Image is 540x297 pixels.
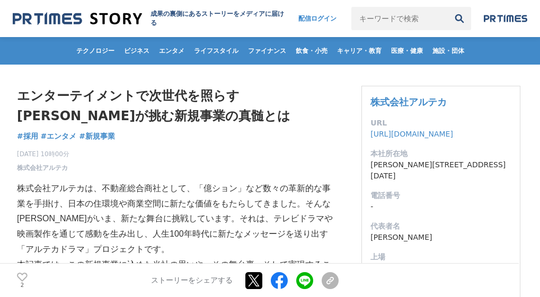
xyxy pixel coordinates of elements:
[41,131,77,141] span: #エンタメ
[72,47,119,55] span: テクノロジー
[428,47,468,55] span: 施設・団体
[387,47,427,55] span: 医療・健康
[17,131,38,142] a: #採用
[448,7,471,30] button: 検索
[428,37,468,65] a: 施設・団体
[17,257,339,288] p: 本記事では、この新規事業に込めた当社の思いや、その舞台裏、そして実現することで拡がる可能性について詳しく紹介します。
[370,263,511,274] dd: 未上場
[151,10,288,28] h2: 成果の裏側にあるストーリーをメディアに届ける
[190,47,243,55] span: ライフスタイル
[120,47,154,55] span: ビジネス
[351,7,448,30] input: キーワードで検索
[370,148,511,159] dt: 本社所在地
[120,37,154,65] a: ビジネス
[291,47,332,55] span: 飲食・小売
[17,131,38,141] span: #採用
[370,159,511,182] dd: [PERSON_NAME][STREET_ADDRESS][DATE]
[151,276,233,285] p: ストーリーをシェアする
[370,96,447,107] a: 株式会社アルテカ
[155,37,189,65] a: エンタメ
[17,181,339,257] p: 株式会社アルテカは、不動産総合商社として、「億ション」など数々の革新的な事業を手掛け、日本の住環境や商業空間に新たな価値をもたらしてきました。そんな[PERSON_NAME]がいま、新たな舞台に...
[190,37,243,65] a: ライフスタイル
[484,14,527,23] img: prtimes
[244,37,290,65] a: ファイナンス
[13,12,142,26] img: 成果の裏側にあるストーリーをメディアに届ける
[370,190,511,201] dt: 電話番号
[155,47,189,55] span: エンタメ
[17,163,68,173] a: 株式会社アルテカ
[370,251,511,263] dt: 上場
[41,131,77,142] a: #エンタメ
[370,118,511,129] dt: URL
[370,232,511,243] dd: [PERSON_NAME]
[17,283,28,288] p: 2
[13,10,288,28] a: 成果の裏側にあるストーリーをメディアに届ける 成果の裏側にあるストーリーをメディアに届ける
[387,37,427,65] a: 医療・健康
[17,149,69,159] span: [DATE] 10時00分
[72,37,119,65] a: テクノロジー
[291,37,332,65] a: 飲食・小売
[79,131,115,141] span: #新規事業
[370,130,453,138] a: [URL][DOMAIN_NAME]
[17,86,339,127] h1: エンターテイメントで次世代を照らす [PERSON_NAME]が挑む新規事業の真髄とは
[370,201,511,212] dd: -
[244,47,290,55] span: ファイナンス
[333,37,386,65] a: キャリア・教育
[288,7,347,30] a: 配信ログイン
[79,131,115,142] a: #新規事業
[333,47,386,55] span: キャリア・教育
[370,221,511,232] dt: 代表者名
